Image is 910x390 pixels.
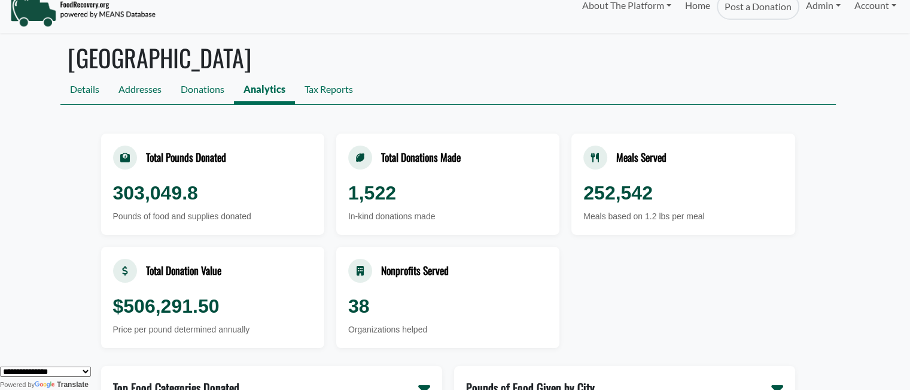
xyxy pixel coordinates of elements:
[583,210,783,223] div: Meals based on 1.2 lbs per meal
[348,210,547,223] div: In-kind donations made
[60,77,109,104] a: Details
[35,380,89,389] a: Translate
[583,179,783,207] div: 252,542
[348,324,547,336] div: Organizations helped
[60,43,836,72] h1: [GEOGRAPHIC_DATA]
[348,292,547,321] div: 38
[113,292,312,321] div: $506,291.50
[109,77,171,104] a: Addresses
[381,262,449,278] div: Nonprofits Served
[234,77,295,104] a: Analytics
[113,210,312,223] div: Pounds of food and supplies donated
[616,149,666,165] div: Meals Served
[146,149,226,165] div: Total Pounds Donated
[35,381,57,389] img: Google Translate
[113,179,312,207] div: 303,049.8
[295,77,363,104] a: Tax Reports
[381,149,461,165] div: Total Donations Made
[146,262,221,278] div: Total Donation Value
[348,179,547,207] div: 1,522
[113,324,312,336] div: Price per pound determined annually
[171,77,234,104] a: Donations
